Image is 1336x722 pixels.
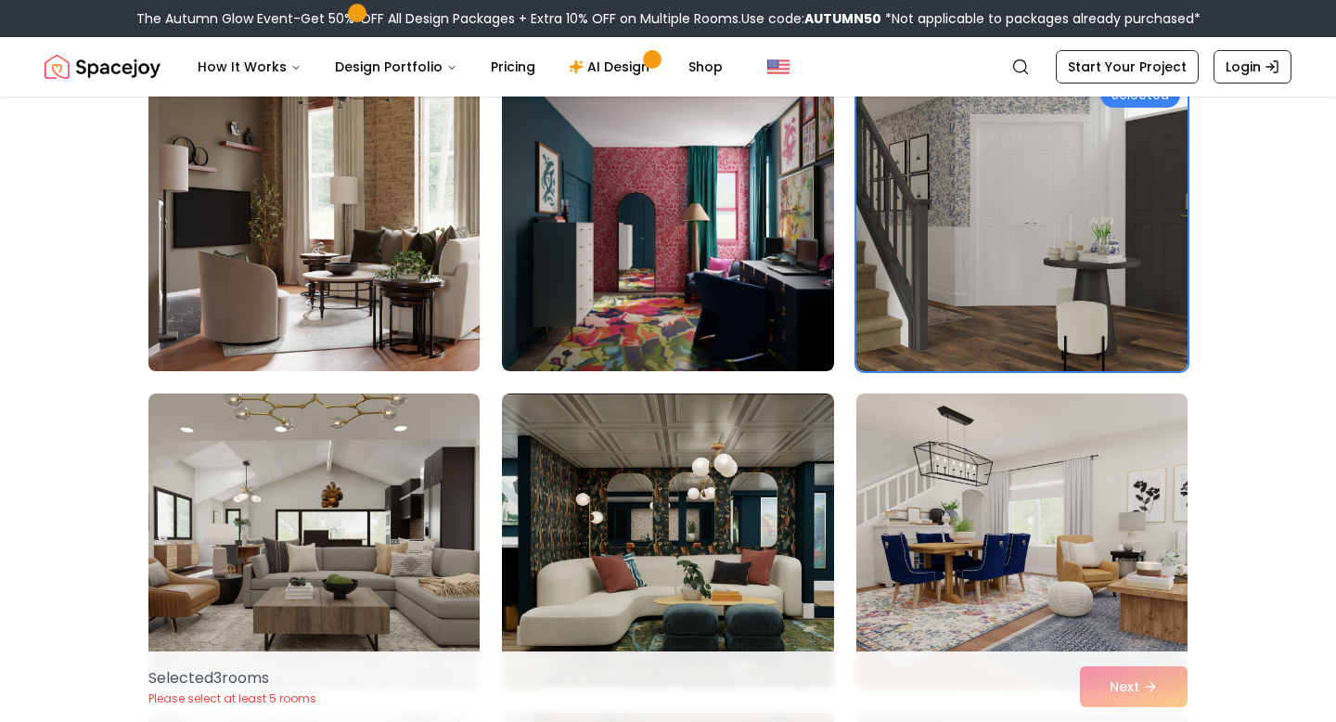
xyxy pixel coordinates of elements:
[881,9,1201,28] span: *Not applicable to packages already purchased*
[45,48,161,85] img: Spacejoy Logo
[320,48,472,85] button: Design Portfolio
[502,393,833,690] img: Room room-11
[502,74,833,371] img: Room room-8
[1056,50,1199,84] a: Start Your Project
[804,9,881,28] b: AUTUMN50
[1214,50,1291,84] a: Login
[148,393,480,690] img: Room room-10
[136,9,1201,28] div: The Autumn Glow Event-Get 50% OFF All Design Packages + Extra 10% OFF on Multiple Rooms.
[140,67,488,379] img: Room room-7
[674,48,738,85] a: Shop
[856,393,1188,690] img: Room room-12
[476,48,550,85] a: Pricing
[45,48,161,85] a: Spacejoy
[767,56,790,78] img: United States
[148,691,316,706] p: Please select at least 5 rooms
[183,48,738,85] nav: Main
[554,48,670,85] a: AI Design
[856,74,1188,371] img: Room room-9
[741,9,881,28] span: Use code:
[148,667,316,690] p: Selected 3 room s
[183,48,316,85] button: How It Works
[45,37,1291,97] nav: Global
